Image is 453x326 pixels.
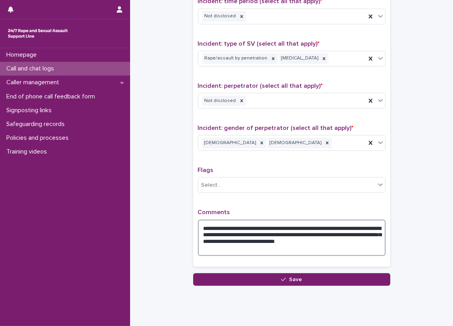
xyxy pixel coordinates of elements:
img: rhQMoQhaT3yELyF149Cw [6,26,69,41]
p: Safeguarding records [3,120,71,128]
div: Not disclosed [202,96,237,106]
p: Homepage [3,51,43,59]
div: [MEDICAL_DATA] [279,53,320,64]
span: Incident: perpetrator (select all that apply) [198,83,323,89]
div: [DEMOGRAPHIC_DATA] [268,138,323,148]
p: Caller management [3,79,65,86]
p: Call and chat logs [3,65,60,72]
p: End of phone call feedback form [3,93,101,100]
span: Save [289,277,302,282]
div: [DEMOGRAPHIC_DATA] [202,138,257,148]
span: Incident: gender of perpetrator (select all that apply) [198,125,354,131]
span: Comments [198,209,230,215]
div: Select... [201,181,221,189]
span: Incident: type of SV (select all that apply) [198,41,320,47]
span: Flags [198,167,214,173]
p: Signposting links [3,107,58,114]
div: Not disclosed [202,11,237,22]
button: Save [193,273,390,286]
p: Training videos [3,148,53,156]
p: Policies and processes [3,134,75,142]
div: Rape/assault by penetration [202,53,269,64]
